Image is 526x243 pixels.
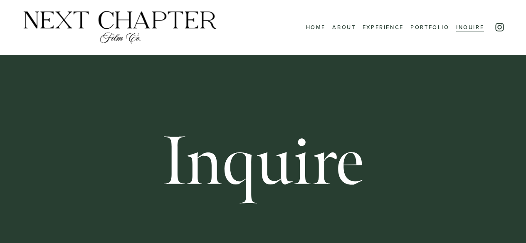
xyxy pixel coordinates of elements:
[306,22,326,33] a: Home
[21,10,219,45] img: Next Chapter Film Co.
[456,22,484,33] a: Inquire
[410,22,449,33] a: Portfolio
[332,22,356,33] a: About
[363,22,404,33] a: Experience
[494,22,505,32] a: Instagram
[162,128,363,196] h1: Inquire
